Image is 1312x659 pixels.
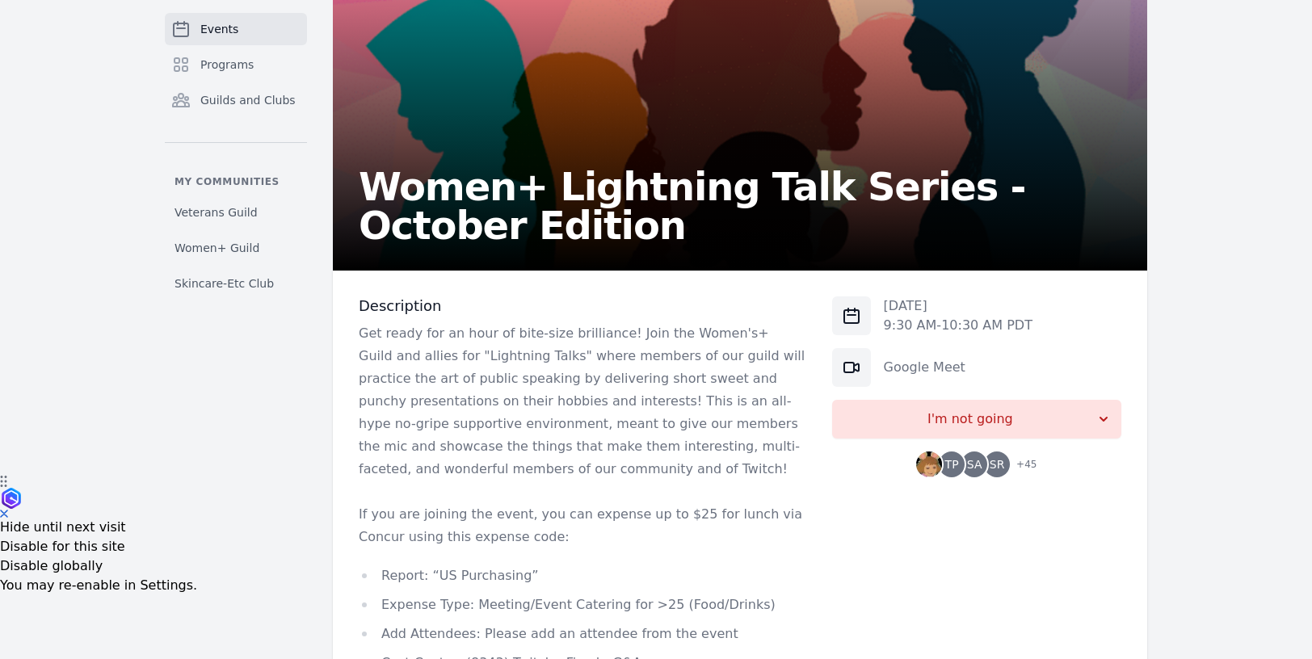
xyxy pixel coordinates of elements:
[884,296,1032,316] p: [DATE]
[359,296,806,316] h3: Description
[175,204,258,220] span: Veterans Guild
[832,400,1121,439] button: I'm not going
[359,322,806,481] p: Get ready for an hour of bite-size brilliance! Join the Women's+ Guild and allies for "Lightning ...
[359,565,806,587] li: Report: “US Purchasing”
[990,459,1005,470] span: SR
[175,240,259,256] span: Women+ Guild
[884,316,1032,335] p: 9:30 AM - 10:30 AM PDT
[967,459,982,470] span: SA
[845,409,1095,429] span: I'm not going
[200,57,254,73] span: Programs
[945,459,959,470] span: TP
[165,13,307,45] a: Events
[175,275,274,292] span: Skincare-Etc Club
[165,175,307,188] p: My communities
[165,233,307,262] a: Women+ Guild
[359,503,806,548] p: If you are joining the event, you can expense up to $25 for lunch via Concur using this expense c...
[165,198,307,227] a: Veterans Guild
[884,359,965,375] a: Google Meet
[359,594,806,616] li: Expense Type: Meeting/Event Catering for >25 (Food/Drinks)
[165,13,307,298] nav: Sidebar
[165,48,307,81] a: Programs
[359,623,806,645] li: Add Attendees: Please add an attendee from the event
[165,269,307,298] a: Skincare-Etc Club
[1007,455,1037,477] span: + 45
[200,21,238,37] span: Events
[359,167,1121,245] h2: Women+ Lightning Talk Series - October Edition
[165,84,307,116] a: Guilds and Clubs
[200,92,296,108] span: Guilds and Clubs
